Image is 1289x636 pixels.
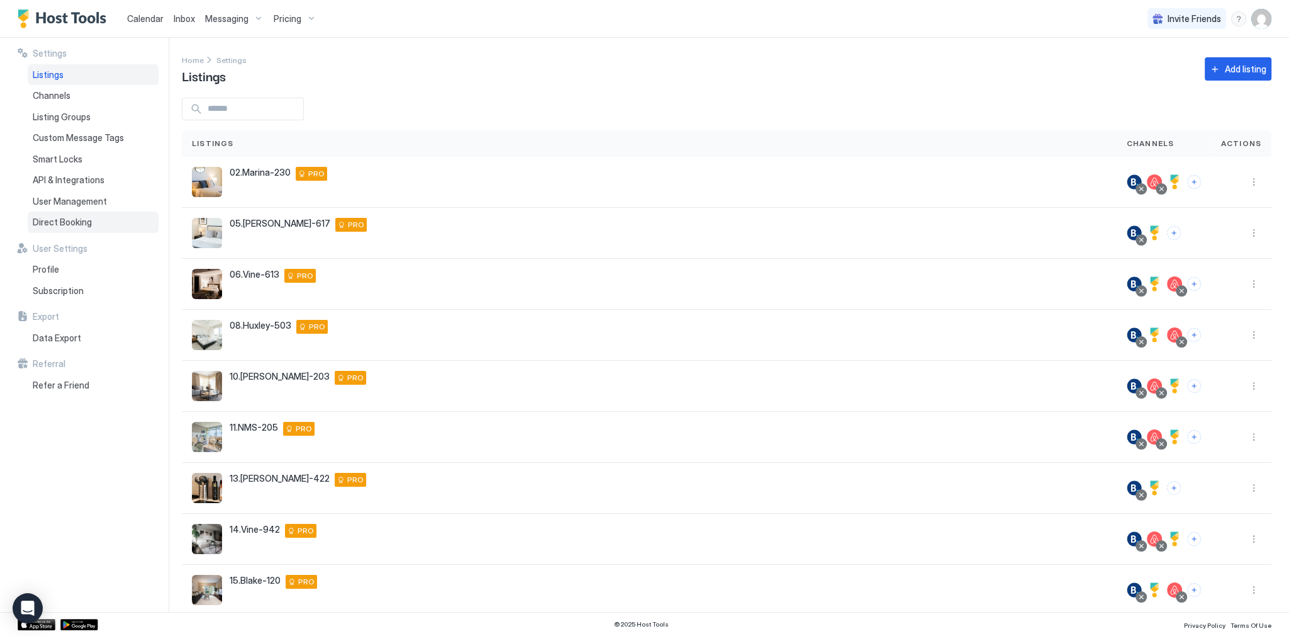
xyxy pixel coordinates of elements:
span: Channels [1127,138,1175,149]
span: Settings [216,55,247,65]
div: Add listing [1225,62,1266,76]
div: menu [1246,531,1261,547]
button: Connect channels [1167,226,1181,240]
div: Breadcrumb [216,53,247,66]
div: menu [1246,276,1261,292]
span: PRO [309,321,325,332]
a: Profile [28,259,159,280]
button: More options [1246,378,1261,394]
button: Connect channels [1187,328,1201,342]
span: Settings [33,48,67,59]
span: 10.[PERSON_NAME]-203 [230,371,330,382]
a: Subscription [28,280,159,302]
a: Calendar [127,12,164,25]
div: listing image [192,167,222,197]
div: listing image [192,218,222,248]
button: More options [1246,429,1261,445]
span: Data Export [33,332,81,344]
a: App Store [18,619,55,630]
span: Profile [33,264,59,275]
div: menu [1246,480,1261,496]
a: Direct Booking [28,212,159,233]
span: 11.NMS-205 [230,422,278,433]
span: Subscription [33,285,84,297]
span: API & Integrations [33,174,104,186]
span: PRO [298,576,315,588]
button: More options [1246,225,1261,241]
button: More options [1246,480,1261,496]
a: User Management [28,191,159,212]
span: Listings [182,66,226,85]
div: listing image [192,371,222,401]
button: Connect channels [1187,430,1201,444]
span: Calendar [127,13,164,24]
div: menu [1246,225,1261,241]
div: Breadcrumb [182,53,204,66]
span: 13.[PERSON_NAME]-422 [230,473,330,484]
a: Data Export [28,327,159,349]
div: listing image [192,269,222,299]
span: Privacy Policy [1184,622,1225,629]
input: Input Field [203,98,303,120]
span: Terms Of Use [1230,622,1271,629]
a: Home [182,53,204,66]
span: PRO [308,168,325,179]
button: Connect channels [1167,481,1181,495]
div: menu [1231,11,1246,26]
span: Pricing [274,13,301,25]
span: © 2025 Host Tools [614,620,669,628]
div: User profile [1251,9,1271,29]
span: Inbox [174,13,195,24]
a: Host Tools Logo [18,9,112,28]
span: Home [182,55,204,65]
span: Direct Booking [33,217,92,228]
span: Smart Locks [33,154,82,165]
a: API & Integrations [28,169,159,191]
button: More options [1246,582,1261,598]
span: Export [33,311,59,322]
button: Connect channels [1187,277,1201,291]
a: Terms Of Use [1230,618,1271,631]
div: Google Play Store [60,619,98,630]
span: Listings [192,138,234,149]
span: Listing Groups [33,111,91,123]
div: listing image [192,320,222,350]
a: Smart Locks [28,149,159,170]
a: Refer a Friend [28,375,159,396]
div: listing image [192,473,222,503]
span: Referral [33,358,65,370]
span: Invite Friends [1168,13,1221,25]
span: Channels [33,90,70,101]
span: PRO [297,270,313,281]
div: menu [1246,582,1261,598]
button: Connect channels [1187,532,1201,546]
button: Connect channels [1187,175,1201,189]
span: 15.Blake-120 [230,575,281,586]
div: menu [1246,327,1261,343]
span: 08.Huxley-503 [230,320,291,331]
a: Inbox [174,12,195,25]
span: 06.Vine-613 [230,269,279,280]
a: Settings [216,53,247,66]
span: PRO [296,423,312,434]
span: Custom Message Tags [33,132,124,144]
span: PRO [347,372,364,383]
a: Listings [28,64,159,86]
div: menu [1246,429,1261,445]
a: Custom Message Tags [28,127,159,149]
button: More options [1246,174,1261,190]
span: 14.Vine-942 [230,524,280,535]
span: PRO [348,219,364,230]
button: Connect channels [1187,379,1201,393]
a: Channels [28,85,159,106]
div: listing image [192,575,222,605]
div: listing image [192,524,222,554]
button: Add listing [1205,57,1271,81]
div: menu [1246,378,1261,394]
span: Refer a Friend [33,380,89,391]
span: Messaging [205,13,248,25]
a: Privacy Policy [1184,618,1225,631]
span: PRO [298,525,314,537]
